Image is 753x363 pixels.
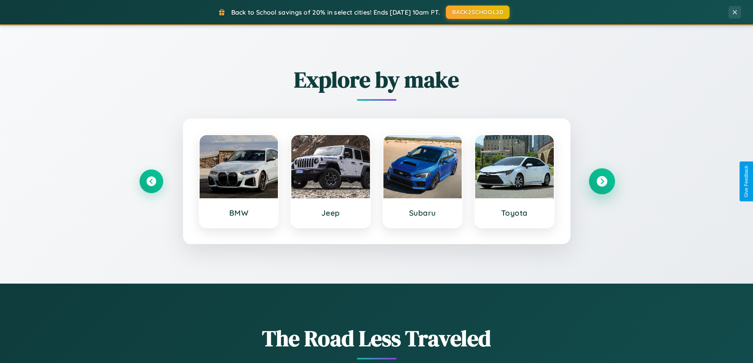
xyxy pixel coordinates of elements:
[231,8,440,16] span: Back to School savings of 20% in select cities! Ends [DATE] 10am PT.
[744,166,749,197] div: Give Feedback
[391,208,454,218] h3: Subaru
[140,323,614,354] h1: The Road Less Traveled
[299,208,362,218] h3: Jeep
[483,208,546,218] h3: Toyota
[446,6,510,19] button: BACK2SCHOOL20
[208,208,270,218] h3: BMW
[140,64,614,95] h2: Explore by make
